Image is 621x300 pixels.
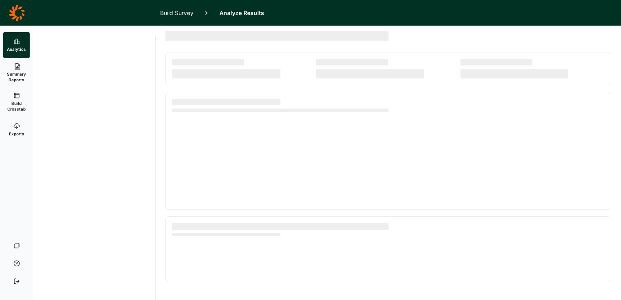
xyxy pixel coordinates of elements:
[7,71,26,83] span: Summary Reports
[3,58,30,87] a: Summary Reports
[3,32,30,58] a: Analytics
[7,46,26,52] span: Analytics
[3,117,30,143] a: Exports
[9,131,24,137] span: Exports
[3,87,30,117] a: Build Crosstab
[7,100,26,112] span: Build Crosstab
